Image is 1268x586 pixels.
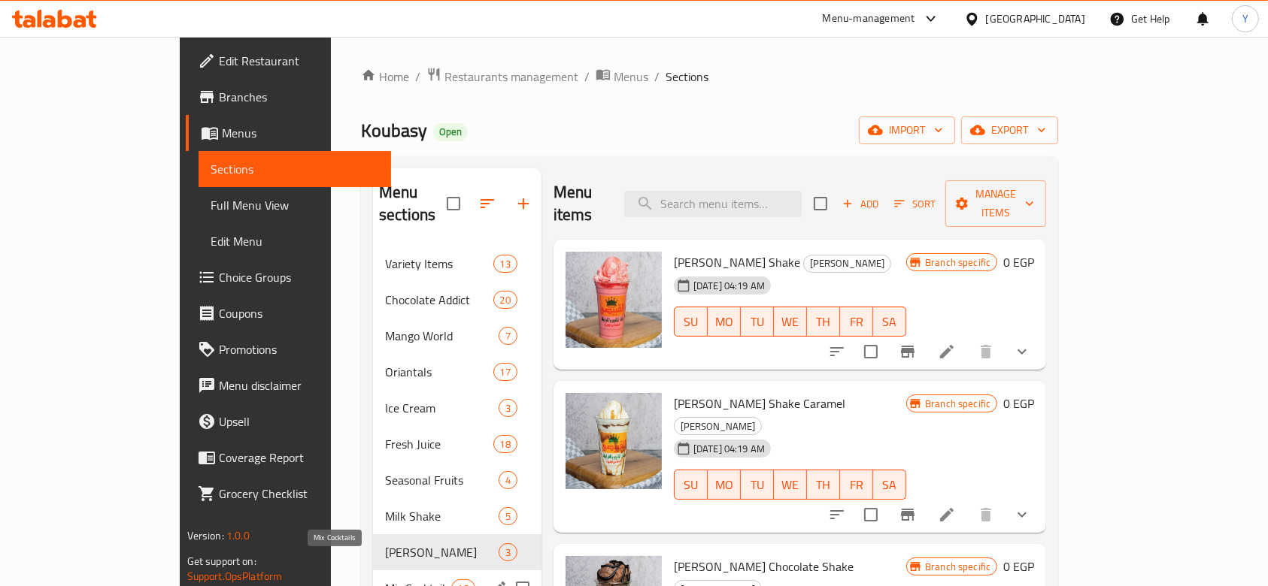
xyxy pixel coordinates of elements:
[186,79,392,115] a: Branches
[1013,343,1031,361] svg: Show Choices
[807,470,840,500] button: TH
[968,334,1004,370] button: delete
[654,68,660,86] li: /
[493,435,517,453] div: items
[714,311,735,333] span: MO
[433,123,468,141] div: Open
[493,291,517,309] div: items
[774,470,807,500] button: WE
[373,498,541,534] div: Milk Shake5
[1013,506,1031,524] svg: Show Choices
[741,470,774,500] button: TU
[968,497,1004,533] button: delete
[871,121,943,140] span: import
[186,115,392,151] a: Menus
[186,403,392,439] a: Upsell
[499,327,517,345] div: items
[385,363,493,381] span: Oriantals
[584,68,590,86] li: /
[1003,252,1034,273] h6: 0 EGP
[494,293,517,307] span: 20
[373,462,541,498] div: Seasonal Fruits4
[199,223,392,259] a: Edit Menu
[219,449,380,467] span: Coverage Report
[747,474,768,496] span: TU
[774,307,807,337] button: WE
[804,255,890,272] span: [PERSON_NAME]
[187,551,256,571] span: Get support on:
[199,151,392,187] a: Sections
[674,555,854,578] span: [PERSON_NAME] Chocolate Shake
[379,181,447,226] h2: Menu sections
[945,180,1046,227] button: Manage items
[805,188,836,219] span: Select section
[708,307,741,337] button: MO
[823,10,915,28] div: Menu-management
[938,506,956,524] a: Edit menu item
[873,470,906,500] button: SA
[714,474,735,496] span: MO
[219,304,380,322] span: Coupons
[186,295,392,331] a: Coupons
[499,401,517,415] span: 3
[373,246,541,282] div: Variety Items13
[219,88,380,106] span: Branches
[385,543,499,561] span: [PERSON_NAME]
[1003,393,1034,414] h6: 0 EGP
[385,291,493,309] span: Chocolate Addict
[373,282,541,318] div: Chocolate Addict20
[373,318,541,354] div: Mango World7
[961,116,1058,144] button: export
[186,367,392,403] a: Menu disclaimer
[819,497,855,533] button: sort-choices
[385,327,499,345] span: Mango World
[681,311,702,333] span: SU
[708,470,741,500] button: MO
[894,195,936,213] span: Sort
[813,474,834,496] span: TH
[884,192,945,216] span: Sort items
[494,257,517,271] span: 13
[186,43,392,79] a: Edit Restaurant
[1242,11,1248,27] span: Y
[385,507,499,525] span: Milk Shake
[859,116,955,144] button: import
[840,195,881,213] span: Add
[675,418,761,435] span: [PERSON_NAME]
[493,363,517,381] div: items
[385,255,493,273] div: Variety Items
[836,192,884,216] button: Add
[433,125,468,138] span: Open
[361,67,1058,86] nav: breadcrumb
[890,334,926,370] button: Branch-specific-item
[919,560,997,574] span: Branch specific
[840,470,873,500] button: FR
[1004,497,1040,533] button: show more
[187,566,283,586] a: Support.OpsPlatform
[1004,334,1040,370] button: show more
[438,188,469,219] span: Select all sections
[836,192,884,216] span: Add item
[741,307,774,337] button: TU
[499,399,517,417] div: items
[879,311,900,333] span: SA
[385,471,499,489] span: Seasonal Fruits
[890,192,939,216] button: Sort
[803,255,891,273] div: Danette Shake
[674,417,762,435] div: Danette Shake
[807,307,840,337] button: TH
[614,68,648,86] span: Menus
[846,474,867,496] span: FR
[596,67,648,86] a: Menus
[846,311,867,333] span: FR
[211,196,380,214] span: Full Menu View
[855,499,887,530] span: Select to update
[219,412,380,430] span: Upsell
[494,437,517,452] span: 18
[373,390,541,426] div: Ice Cream3
[373,534,541,570] div: [PERSON_NAME]3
